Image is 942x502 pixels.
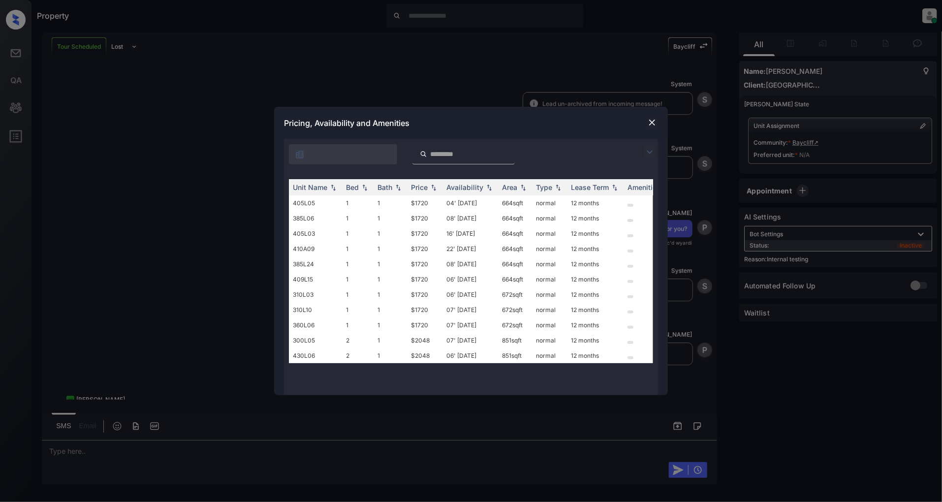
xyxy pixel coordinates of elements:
img: icon-zuma [295,150,305,159]
td: 410A09 [289,241,342,256]
td: $1720 [407,195,442,211]
div: Pricing, Availability and Amenities [274,107,668,139]
td: 1 [374,211,407,226]
td: 07' [DATE] [442,333,498,348]
td: normal [532,348,567,363]
td: 385L06 [289,211,342,226]
img: sorting [610,184,620,191]
td: 06' [DATE] [442,287,498,302]
td: $1720 [407,317,442,333]
td: $1720 [407,256,442,272]
td: $2048 [407,333,442,348]
td: 12 months [567,287,624,302]
td: 22' [DATE] [442,241,498,256]
td: 664 sqft [498,226,532,241]
td: 672 sqft [498,287,532,302]
div: Area [502,183,517,191]
div: Availability [446,183,483,191]
td: 06' [DATE] [442,348,498,363]
td: 12 months [567,272,624,287]
img: icon-zuma [644,146,656,158]
td: 2 [342,333,374,348]
td: 12 months [567,226,624,241]
img: sorting [484,184,494,191]
td: 1 [342,302,374,317]
td: 12 months [567,317,624,333]
td: 1 [342,226,374,241]
td: 04' [DATE] [442,195,498,211]
td: $1720 [407,302,442,317]
td: 851 sqft [498,348,532,363]
div: Amenities [628,183,660,191]
td: 07' [DATE] [442,302,498,317]
td: 360L06 [289,317,342,333]
img: sorting [429,184,439,191]
td: 664 sqft [498,195,532,211]
td: 1 [374,256,407,272]
td: 300L05 [289,333,342,348]
td: $2048 [407,348,442,363]
img: sorting [360,184,370,191]
td: 1 [374,241,407,256]
td: 664 sqft [498,241,532,256]
div: Unit Name [293,183,327,191]
td: 1 [342,256,374,272]
td: 08' [DATE] [442,211,498,226]
td: 1 [342,317,374,333]
div: Bath [377,183,392,191]
td: normal [532,226,567,241]
td: 672 sqft [498,302,532,317]
td: 12 months [567,241,624,256]
td: 12 months [567,348,624,363]
td: 405L05 [289,195,342,211]
td: 1 [374,317,407,333]
td: 430L06 [289,348,342,363]
td: 851 sqft [498,333,532,348]
td: 405L03 [289,226,342,241]
td: 1 [342,272,374,287]
img: sorting [393,184,403,191]
td: normal [532,302,567,317]
td: normal [532,272,567,287]
td: 16' [DATE] [442,226,498,241]
td: normal [532,317,567,333]
td: 07' [DATE] [442,317,498,333]
td: 1 [342,287,374,302]
td: 664 sqft [498,272,532,287]
td: normal [532,287,567,302]
div: Bed [346,183,359,191]
td: 385L24 [289,256,342,272]
td: 1 [374,302,407,317]
td: 310L03 [289,287,342,302]
td: 1 [374,287,407,302]
td: normal [532,333,567,348]
td: 664 sqft [498,256,532,272]
td: 12 months [567,302,624,317]
img: sorting [328,184,338,191]
td: 672 sqft [498,317,532,333]
img: close [647,118,657,127]
td: 310L10 [289,302,342,317]
td: 1 [342,195,374,211]
td: 12 months [567,333,624,348]
td: 08' [DATE] [442,256,498,272]
td: 1 [342,241,374,256]
td: $1720 [407,226,442,241]
td: $1720 [407,241,442,256]
td: normal [532,211,567,226]
td: normal [532,241,567,256]
td: 1 [374,333,407,348]
td: 1 [374,195,407,211]
td: $1720 [407,211,442,226]
td: 664 sqft [498,211,532,226]
div: Lease Term [571,183,609,191]
img: sorting [553,184,563,191]
td: $1720 [407,272,442,287]
td: 2 [342,348,374,363]
td: 12 months [567,256,624,272]
td: 409L15 [289,272,342,287]
img: icon-zuma [420,150,427,158]
img: sorting [518,184,528,191]
td: 06' [DATE] [442,272,498,287]
td: 1 [342,211,374,226]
